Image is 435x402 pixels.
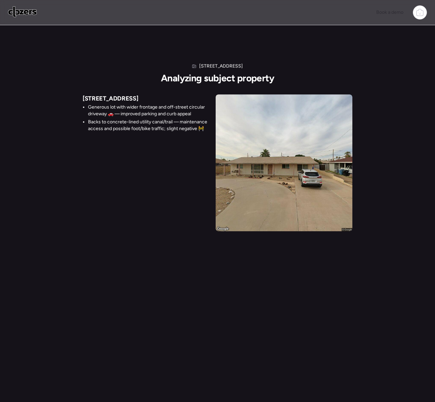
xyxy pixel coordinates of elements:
[88,119,210,132] li: Backs to concrete-lined utility canal/trail — maintenance access and possible foot/bike traffic; ...
[376,9,403,15] span: Book a demo
[216,94,352,231] img: 4822 N 32nd Ave
[8,6,37,17] img: Logo
[199,63,243,70] h1: [STREET_ADDRESS]
[161,72,274,84] h2: Analyzing subject property
[88,104,210,117] li: Generous lot with wider frontage and off-street circular driveway 🚗 — improved parking and curb a...
[83,94,138,103] span: [STREET_ADDRESS]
